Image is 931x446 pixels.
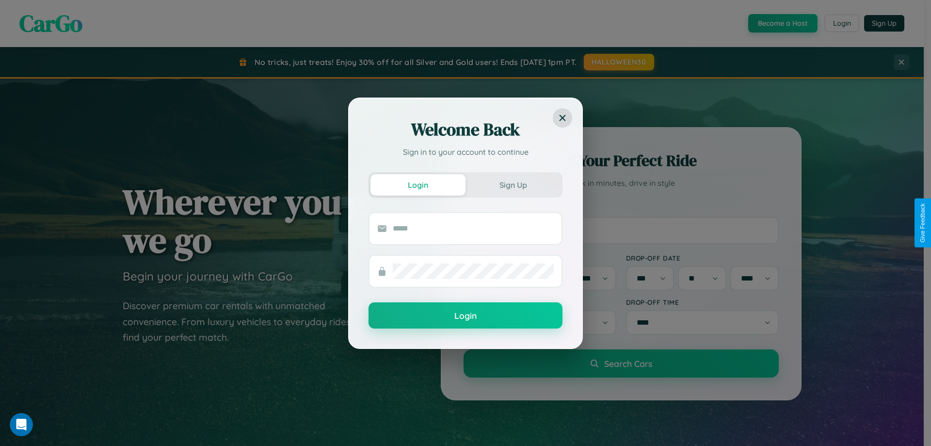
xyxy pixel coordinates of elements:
[10,413,33,436] iframe: Intercom live chat
[465,174,561,196] button: Sign Up
[369,118,562,141] h2: Welcome Back
[369,302,562,329] button: Login
[369,146,562,158] p: Sign in to your account to continue
[370,174,465,196] button: Login
[919,203,926,243] div: Give Feedback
